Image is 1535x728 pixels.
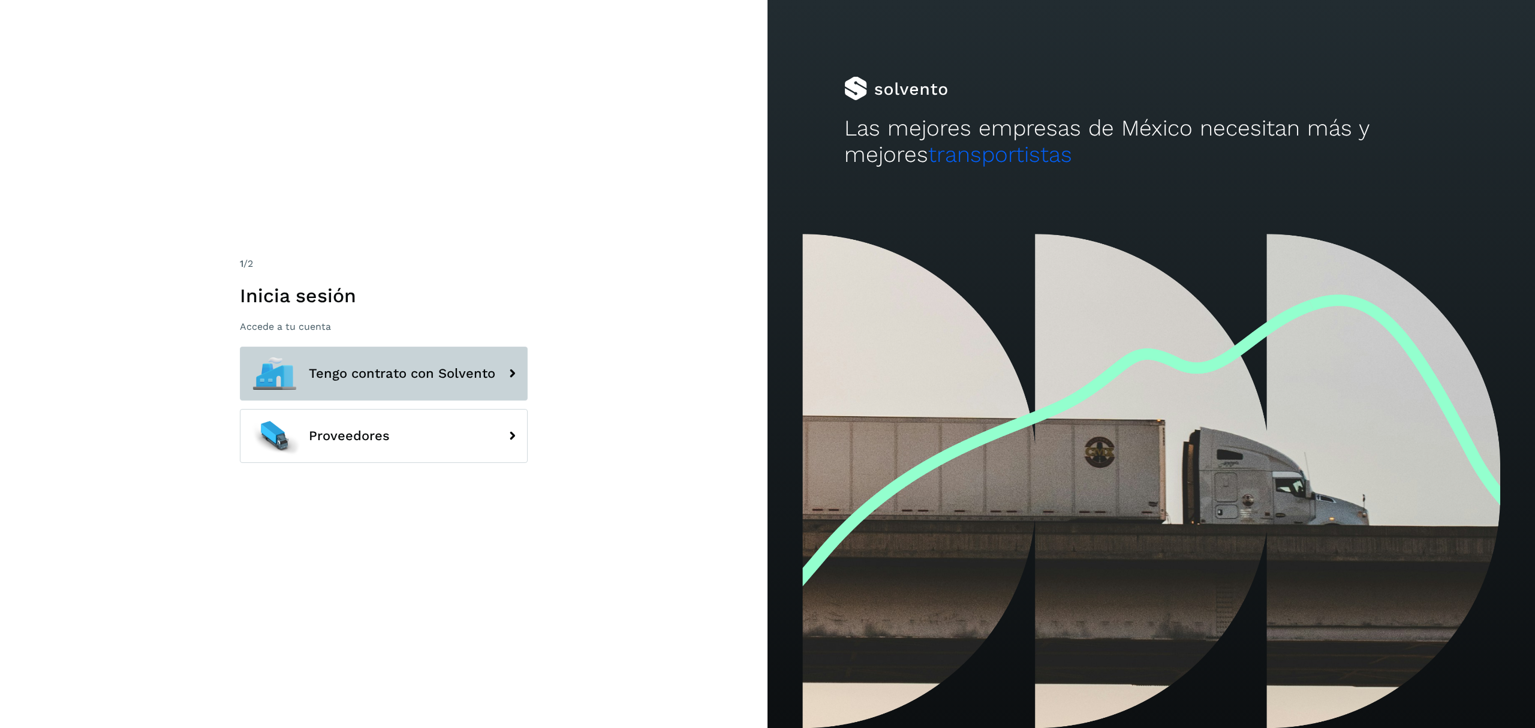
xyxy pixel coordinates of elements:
[240,258,243,269] span: 1
[928,142,1072,167] span: transportistas
[309,366,495,381] span: Tengo contrato con Solvento
[309,429,390,443] span: Proveedores
[844,115,1458,169] h2: Las mejores empresas de México necesitan más y mejores
[240,257,528,271] div: /2
[240,321,528,332] p: Accede a tu cuenta
[240,284,528,307] h1: Inicia sesión
[240,409,528,463] button: Proveedores
[240,347,528,401] button: Tengo contrato con Solvento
